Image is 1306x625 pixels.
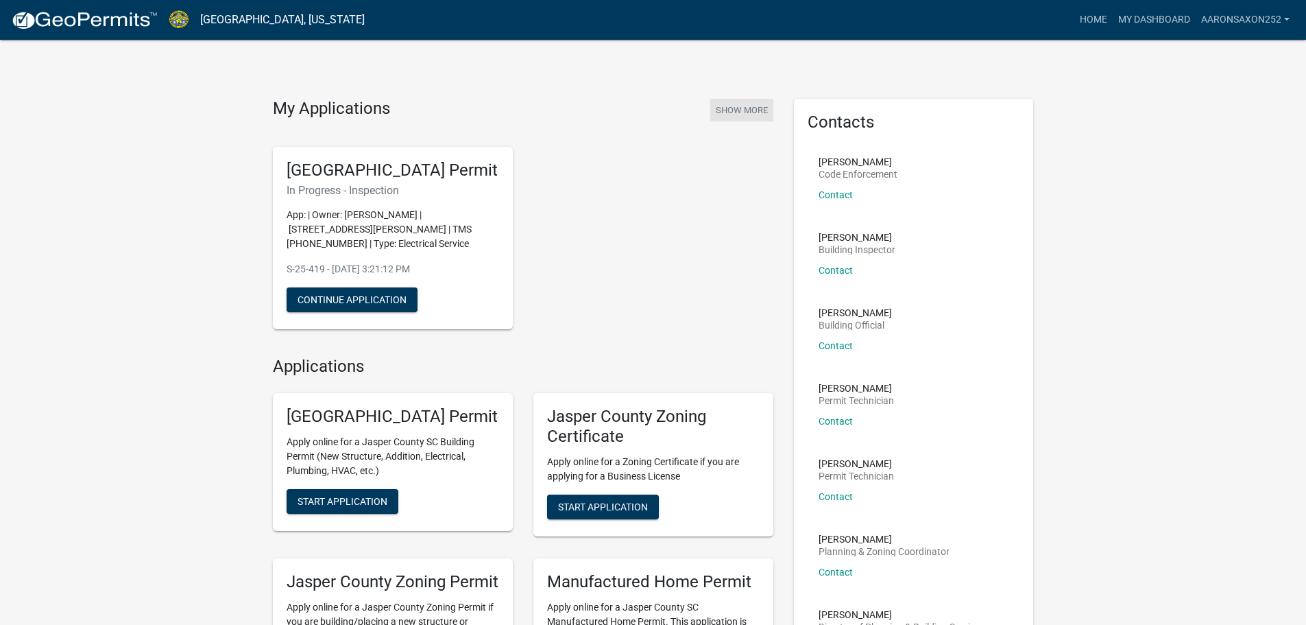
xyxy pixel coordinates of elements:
[819,233,895,242] p: [PERSON_NAME]
[547,572,760,592] h5: Manufactured Home Permit
[710,99,773,121] button: Show More
[819,245,895,255] p: Building Inspector
[287,161,499,180] h5: [GEOGRAPHIC_DATA] Permit
[547,495,659,519] button: Start Application
[819,340,853,351] a: Contact
[287,407,499,427] h5: [GEOGRAPHIC_DATA] Permit
[200,8,365,32] a: [GEOGRAPHIC_DATA], [US_STATE]
[819,265,853,276] a: Contact
[558,501,648,512] span: Start Application
[819,320,892,330] p: Building Official
[819,547,950,556] p: Planning & Zoning Coordinator
[1074,7,1113,33] a: Home
[287,287,418,312] button: Continue Application
[547,455,760,484] p: Apply online for a Zoning Certificate if you are applying for a Business License
[819,384,894,393] p: [PERSON_NAME]
[819,169,897,179] p: Code Enforcement
[819,308,892,318] p: [PERSON_NAME]
[1113,7,1196,33] a: My Dashboard
[287,489,398,514] button: Start Application
[273,357,773,377] h4: Applications
[287,572,499,592] h5: Jasper County Zoning Permit
[287,262,499,276] p: S-25-419 - [DATE] 3:21:12 PM
[819,567,853,578] a: Contact
[819,491,853,502] a: Contact
[287,435,499,478] p: Apply online for a Jasper County SC Building Permit (New Structure, Addition, Electrical, Plumbin...
[819,610,984,620] p: [PERSON_NAME]
[287,184,499,197] h6: In Progress - Inspection
[819,189,853,200] a: Contact
[169,10,189,29] img: Jasper County, South Carolina
[819,534,950,544] p: [PERSON_NAME]
[819,416,853,427] a: Contact
[808,113,1020,132] h5: Contacts
[819,471,894,481] p: Permit Technician
[298,496,387,507] span: Start Application
[819,396,894,405] p: Permit Technician
[819,157,897,167] p: [PERSON_NAME]
[819,459,894,469] p: [PERSON_NAME]
[287,208,499,251] p: App: | Owner: [PERSON_NAME] | [STREET_ADDRESS][PERSON_NAME] | TMS [PHONE_NUMBER] | Type: Electric...
[547,407,760,447] h5: Jasper County Zoning Certificate
[1196,7,1295,33] a: aaronsaxon252
[273,99,390,119] h4: My Applications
